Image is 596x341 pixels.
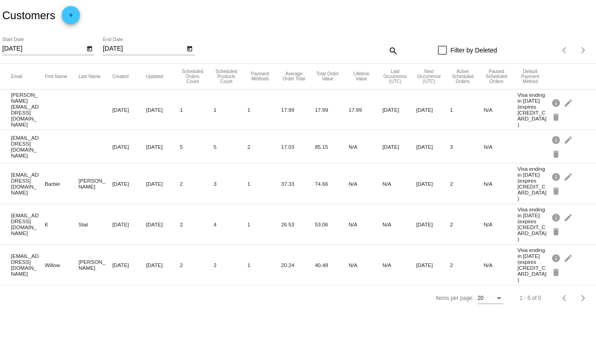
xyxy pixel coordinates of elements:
[416,142,450,152] mat-cell: [DATE]
[247,142,281,152] mat-cell: 2
[551,169,562,184] mat-icon: info
[45,178,79,189] mat-cell: Barbie
[450,142,484,152] mat-cell: 3
[112,260,146,270] mat-cell: [DATE]
[450,69,475,84] button: Change sorting for ActiveScheduledOrdersCount
[213,260,247,270] mat-cell: 2
[551,251,562,265] mat-icon: info
[213,219,247,230] mat-cell: 4
[450,260,484,270] mat-cell: 2
[416,178,450,189] mat-cell: [DATE]
[551,147,562,161] mat-icon: delete
[45,219,79,230] mat-cell: K
[281,260,315,270] mat-cell: 20.24
[79,257,112,273] mat-cell: [PERSON_NAME]
[436,295,474,301] div: Items per page:
[517,245,551,285] mat-cell: Visa ending in [DATE] (expires [CREDIT_CARD_DATA])
[213,69,239,84] button: Change sorting for TotalProductsScheduledCount
[281,71,307,81] button: Change sorting for AverageScheduledOrderTotal
[551,224,562,238] mat-icon: delete
[180,142,213,152] mat-cell: 5
[574,41,592,59] button: Next page
[247,71,273,81] button: Change sorting for PaymentMethodsCount
[281,178,315,189] mat-cell: 37.33
[349,260,383,270] mat-cell: N/A
[416,260,450,270] mat-cell: [DATE]
[146,219,180,230] mat-cell: [DATE]
[185,43,195,53] button: Open calendar
[564,95,575,110] mat-icon: edit
[281,219,315,230] mat-cell: 26.53
[180,105,213,115] mat-cell: 1
[247,178,281,189] mat-cell: 1
[315,105,349,115] mat-cell: 17.99
[180,178,213,189] mat-cell: 2
[484,105,517,115] mat-cell: N/A
[451,45,497,56] span: Filter by Deleted
[11,210,45,238] mat-cell: [EMAIL_ADDRESS][DOMAIN_NAME]
[416,105,450,115] mat-cell: [DATE]
[450,105,484,115] mat-cell: 1
[213,142,247,152] mat-cell: 5
[11,169,45,198] mat-cell: [EMAIL_ADDRESS][DOMAIN_NAME]
[450,178,484,189] mat-cell: 2
[2,45,85,52] input: Start Date
[564,132,575,147] mat-icon: edit
[517,163,551,204] mat-cell: Visa ending in [DATE] (expires [CREDIT_CARD_DATA])
[517,89,551,130] mat-cell: Visa ending in [DATE] (expires [CREDIT_CARD_DATA])
[315,142,349,152] mat-cell: 85.15
[564,251,575,265] mat-icon: edit
[517,69,543,84] button: Change sorting for DefaultPaymentMethod
[383,69,408,84] button: Change sorting for LastScheduledOrderOccurrenceUtc
[556,289,574,307] button: Previous page
[551,210,562,224] mat-icon: info
[484,69,509,84] button: Change sorting for PausedScheduledOrdersCount
[450,219,484,230] mat-cell: 2
[247,105,281,115] mat-cell: 1
[112,73,129,79] button: Change sorting for CreatedUtc
[112,178,146,189] mat-cell: [DATE]
[383,105,416,115] mat-cell: [DATE]
[85,43,94,53] button: Open calendar
[551,95,562,110] mat-icon: info
[349,71,374,81] button: Change sorting for ScheduledOrderLTV
[213,105,247,115] mat-cell: 1
[551,132,562,147] mat-icon: info
[45,73,67,79] button: Change sorting for FirstName
[315,71,341,81] button: Change sorting for TotalScheduledOrderValue
[349,142,383,152] mat-cell: N/A
[11,89,45,130] mat-cell: [PERSON_NAME][EMAIL_ADDRESS][DOMAIN_NAME]
[416,219,450,230] mat-cell: [DATE]
[213,178,247,189] mat-cell: 3
[349,178,383,189] mat-cell: N/A
[112,219,146,230] mat-cell: [DATE]
[564,169,575,184] mat-icon: edit
[383,142,416,152] mat-cell: [DATE]
[551,110,562,124] mat-icon: delete
[551,184,562,198] mat-icon: delete
[556,41,574,59] button: Previous page
[574,289,592,307] button: Next page
[315,178,349,189] mat-cell: 74.66
[349,219,383,230] mat-cell: N/A
[45,260,79,270] mat-cell: Willow
[383,219,416,230] mat-cell: N/A
[247,260,281,270] mat-cell: 1
[146,73,164,79] button: Change sorting for UpdatedUtc
[478,295,503,302] mat-select: Items per page:
[146,260,180,270] mat-cell: [DATE]
[112,142,146,152] mat-cell: [DATE]
[383,178,416,189] mat-cell: N/A
[103,45,185,52] input: End Date
[349,105,383,115] mat-cell: 17.99
[416,69,442,84] button: Change sorting for NextScheduledOrderOccurrenceUtc
[65,12,76,23] mat-icon: add
[180,219,213,230] mat-cell: 2
[146,105,180,115] mat-cell: [DATE]
[484,142,517,152] mat-cell: N/A
[315,260,349,270] mat-cell: 40.48
[551,265,562,279] mat-icon: delete
[281,105,315,115] mat-cell: 17.99
[383,260,416,270] mat-cell: N/A
[79,219,112,230] mat-cell: Stat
